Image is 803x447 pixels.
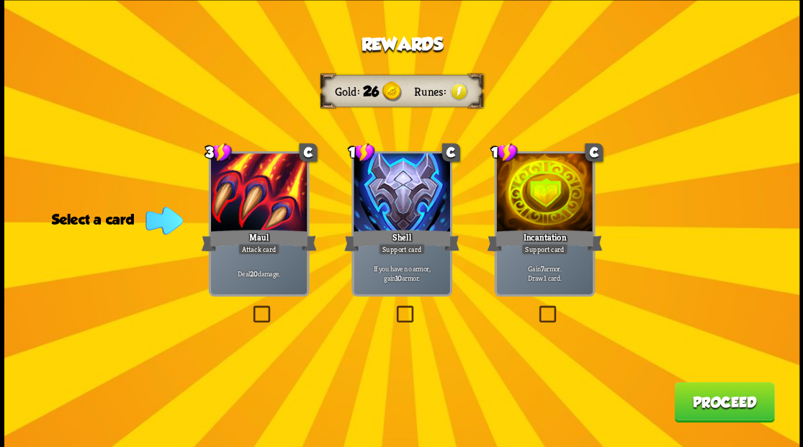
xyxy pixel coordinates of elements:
div: Incantation [487,227,602,253]
div: C [299,143,317,161]
p: If you have no armor, gain armor. [356,263,447,282]
div: C [441,143,459,161]
div: Shell [344,227,459,253]
div: Select a card [52,211,178,227]
div: Gold [334,83,362,99]
div: Attack card [238,243,279,255]
p: Deal damage. [213,268,305,278]
div: Rewards [292,28,511,68]
div: Support card [378,243,425,255]
div: 1 [490,142,517,162]
button: Proceed [674,381,774,422]
img: Energy.png [449,81,469,101]
div: Support card [521,243,568,255]
img: Gold.png [382,81,402,101]
b: 20 [249,268,257,278]
div: Runes [414,83,449,99]
b: 7 [540,263,543,273]
div: C [585,143,603,161]
div: 1 [348,142,374,162]
p: Gain armor. Draw 1 card. [498,263,590,282]
img: Indicator_Arrow.png [145,207,183,235]
span: 26 [362,83,378,99]
b: 10 [395,273,401,282]
div: Maul [201,227,316,253]
div: 3 [205,142,232,162]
